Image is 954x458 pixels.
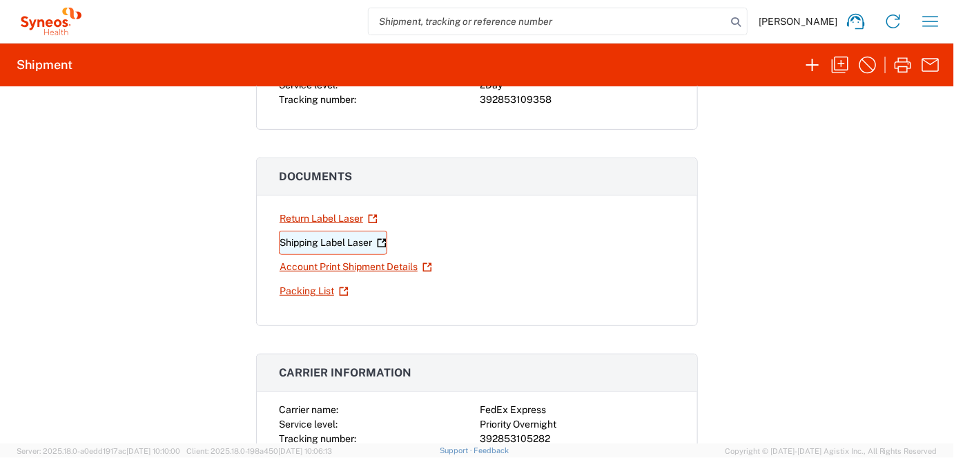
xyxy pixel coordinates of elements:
[369,8,726,35] input: Shipment, tracking or reference number
[480,93,675,107] div: 392853109358
[480,417,675,432] div: Priority Overnight
[279,419,338,430] span: Service level:
[480,403,675,417] div: FedEx Express
[480,432,675,446] div: 392853105282
[759,15,837,28] span: [PERSON_NAME]
[126,447,180,455] span: [DATE] 10:10:00
[17,447,180,455] span: Server: 2025.18.0-a0edd1917ac
[279,279,349,303] a: Packing List
[279,94,356,105] span: Tracking number:
[17,57,72,73] h2: Shipment
[279,366,411,379] span: Carrier information
[278,447,332,455] span: [DATE] 10:06:13
[186,447,332,455] span: Client: 2025.18.0-198a450
[279,170,352,183] span: Documents
[725,445,937,457] span: Copyright © [DATE]-[DATE] Agistix Inc., All Rights Reserved
[279,207,378,231] a: Return Label Laser
[279,404,338,415] span: Carrier name:
[279,433,356,444] span: Tracking number:
[440,446,474,455] a: Support
[279,255,433,279] a: Account Print Shipment Details
[279,231,387,255] a: Shipping Label Laser
[474,446,509,455] a: Feedback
